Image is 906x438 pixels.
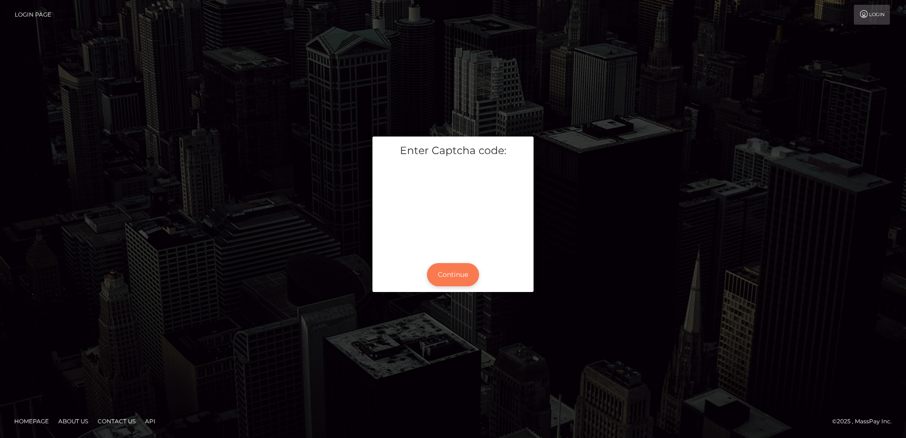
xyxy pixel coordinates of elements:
[15,5,51,25] a: Login Page
[10,414,53,429] a: Homepage
[427,263,479,286] button: Continue
[54,414,92,429] a: About Us
[832,416,899,427] div: © 2025 , MassPay Inc.
[141,414,159,429] a: API
[854,5,890,25] a: Login
[380,165,526,250] iframe: mtcaptcha
[94,414,139,429] a: Contact Us
[380,144,526,158] h5: Enter Captcha code:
